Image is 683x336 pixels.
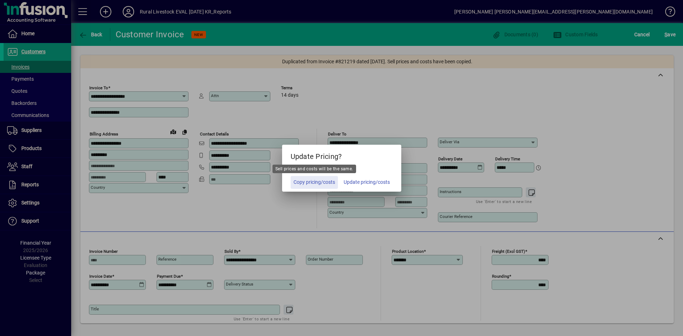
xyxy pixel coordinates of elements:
[291,176,338,189] button: Copy pricing/costs
[341,176,393,189] button: Update pricing/costs
[282,145,401,165] h5: Update Pricing?
[272,165,356,173] div: Sell prices and costs will be the same.
[293,178,335,186] span: Copy pricing/costs
[344,178,390,186] span: Update pricing/costs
